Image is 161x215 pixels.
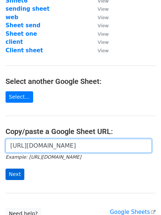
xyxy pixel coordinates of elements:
[6,169,24,180] input: Next
[98,23,109,28] small: View
[6,91,33,103] a: Select...
[6,47,43,54] a: Client sheet
[98,15,109,20] small: View
[98,31,109,37] small: View
[124,180,161,215] iframe: Chat Widget
[90,47,109,54] a: View
[98,39,109,45] small: View
[98,6,109,12] small: View
[90,6,109,12] a: View
[6,31,37,37] a: Sheet one
[6,139,152,153] input: Paste your Google Sheet URL here
[90,14,109,21] a: View
[6,154,81,160] small: Example: [URL][DOMAIN_NAME]
[6,77,155,86] h4: Select another Google Sheet:
[90,22,109,29] a: View
[90,31,109,37] a: View
[6,127,155,136] h4: Copy/paste a Google Sheet URL:
[98,48,109,53] small: View
[6,22,41,29] a: Sheet send
[6,6,49,12] a: sending sheet
[6,14,18,21] a: web
[90,39,109,45] a: View
[6,39,23,45] a: client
